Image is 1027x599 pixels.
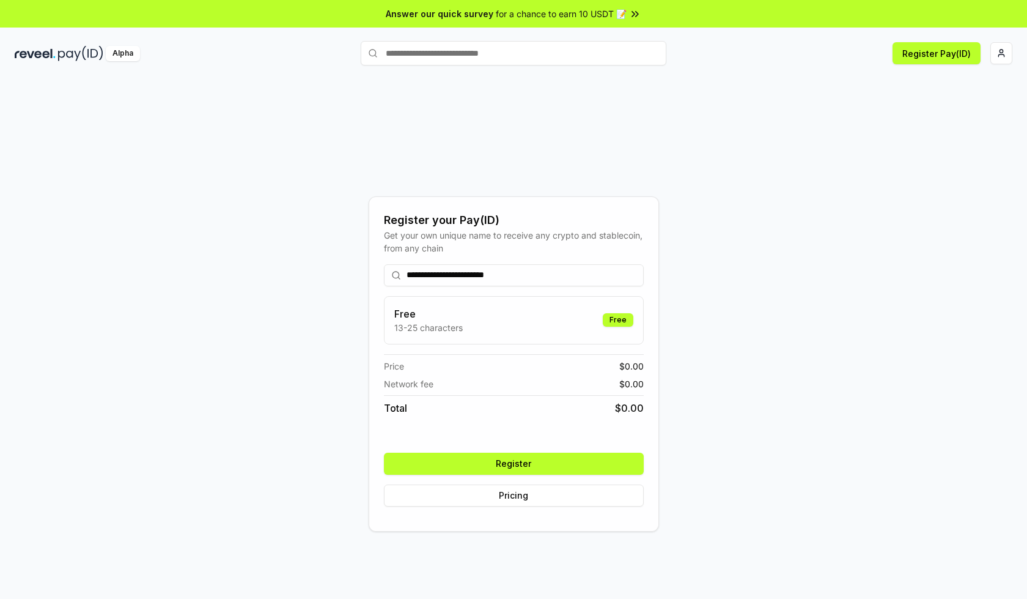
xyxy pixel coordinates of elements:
img: reveel_dark [15,46,56,61]
div: Register your Pay(ID) [384,212,644,229]
button: Register [384,453,644,475]
span: $ 0.00 [619,378,644,390]
span: Network fee [384,378,433,390]
button: Register Pay(ID) [893,42,981,64]
h3: Free [394,307,463,321]
span: $ 0.00 [619,360,644,373]
div: Free [603,313,633,327]
span: Price [384,360,404,373]
span: for a chance to earn 10 USDT 📝 [496,7,627,20]
span: $ 0.00 [615,401,644,415]
button: Pricing [384,485,644,507]
img: pay_id [58,46,103,61]
span: Answer our quick survey [386,7,493,20]
div: Alpha [106,46,140,61]
p: 13-25 characters [394,321,463,334]
span: Total [384,401,407,415]
div: Get your own unique name to receive any crypto and stablecoin, from any chain [384,229,644,255]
